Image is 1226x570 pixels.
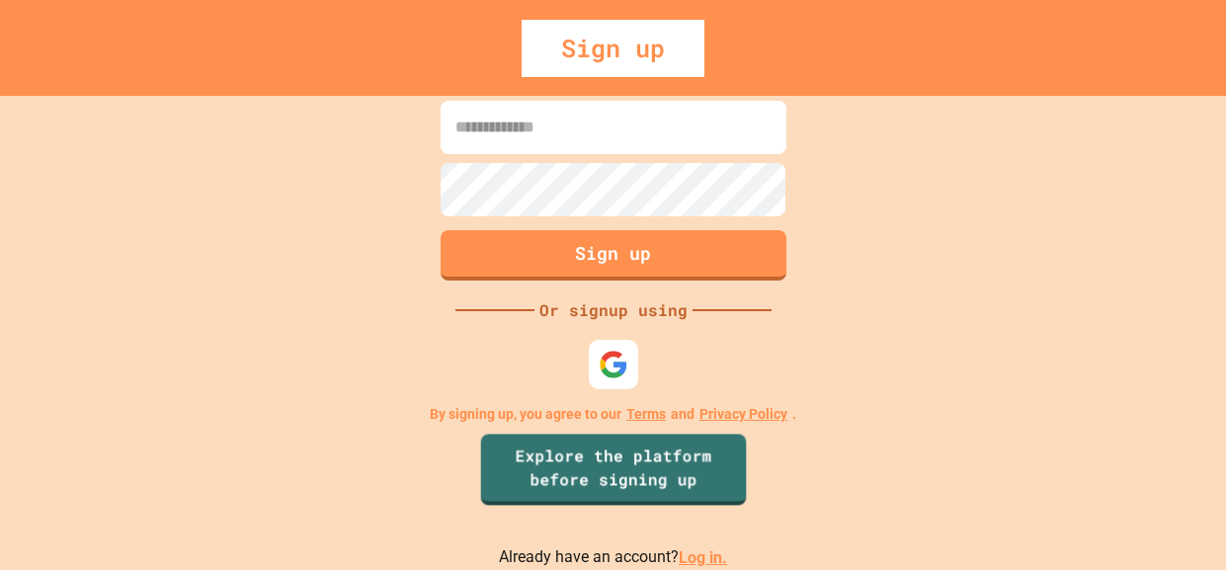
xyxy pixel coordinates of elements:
img: google-icon.svg [599,350,628,379]
a: Terms [626,404,666,425]
a: Privacy Policy [699,404,787,425]
p: By signing up, you agree to our and . [430,404,796,425]
div: Or signup using [534,298,693,322]
p: Already have an account? [499,545,727,570]
div: Sign up [522,20,704,77]
button: Sign up [441,230,786,281]
a: Log in. [679,548,727,567]
a: Explore the platform before signing up [480,435,746,506]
